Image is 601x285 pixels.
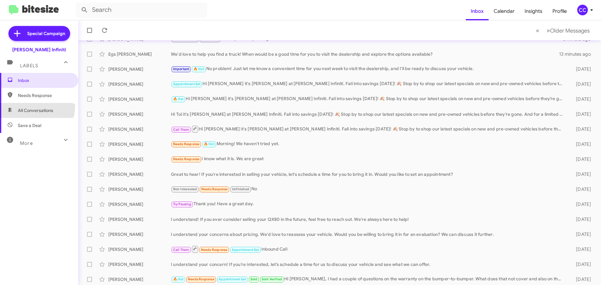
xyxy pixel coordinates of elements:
div: [PERSON_NAME] [108,81,171,87]
div: [PERSON_NAME] [108,201,171,207]
div: [PERSON_NAME] [108,171,171,177]
a: Calendar [489,2,520,20]
span: All Conversations [18,107,53,114]
div: Thank you! Have a great day. [171,201,566,208]
div: [DATE] [566,126,596,132]
span: Try Pausing [173,202,191,206]
div: [PERSON_NAME] [108,261,171,267]
div: [DATE] [566,111,596,117]
div: Egs [PERSON_NAME] [108,51,171,57]
span: Important [173,67,189,71]
a: Insights [520,2,547,20]
span: » [547,27,550,34]
span: Save a Deal [18,122,41,129]
div: 13 minutes ago [559,51,596,57]
span: Needs Response [18,92,71,99]
div: I understand your concern! If you’re interested, let’s schedule a time for us to discuss your veh... [171,261,566,267]
div: CC [577,5,588,15]
div: Morning! We haven't tried yet. [171,140,566,148]
span: More [20,140,33,146]
span: 🔥 Hot [204,142,214,146]
div: [DATE] [566,231,596,237]
div: [DATE] [566,81,596,87]
button: CC [572,5,594,15]
div: [DATE] [566,261,596,267]
button: Next [543,24,593,37]
span: Special Campaign [27,30,65,37]
span: 🔥 Hot [193,67,204,71]
span: Older Messages [550,27,590,34]
div: [DATE] [566,66,596,72]
div: [PERSON_NAME] [108,186,171,192]
div: Hi [PERSON_NAME] it's [PERSON_NAME] at [PERSON_NAME] Infiniti. Fall into savings [DATE]! 🍂 Stop b... [171,80,566,88]
span: Sold Verified [262,277,282,281]
div: [DATE] [566,141,596,147]
div: [PERSON_NAME] [108,96,171,102]
div: [PERSON_NAME] [108,246,171,252]
span: Needs Response [173,142,200,146]
div: Hi [PERSON_NAME] it's [PERSON_NAME] at [PERSON_NAME] Infiniti. Fall into savings [DATE]! 🍂 Stop b... [171,125,566,133]
span: Inbox [18,77,71,84]
div: [DATE] [566,246,596,252]
span: Not-Interested [173,187,197,191]
span: Appointment Set [173,82,201,86]
div: I understand your concerns about pricing. We'd love to reassess your vehicle. Would you be willin... [171,231,566,237]
span: Needs Response [173,157,200,161]
span: Needs Response [201,248,228,252]
a: Special Campaign [8,26,70,41]
span: Needs Response [188,277,214,281]
button: Previous [532,24,543,37]
div: Hi [PERSON_NAME] it's [PERSON_NAME] at [PERSON_NAME] Infiniti. Fall into savings [DATE]! 🍂 Stop b... [171,95,566,103]
div: [DATE] [566,216,596,222]
span: Appointment Set [218,277,246,281]
input: Search [76,3,207,18]
a: Inbox [466,2,489,20]
span: Appointment Set [232,248,259,252]
span: Call Them [173,248,189,252]
div: Great to hear! If you're interested in selling your vehicle, let's schedule a time for you to bri... [171,171,566,177]
div: [DATE] [566,276,596,282]
span: Call Them [173,128,189,132]
div: Hi [PERSON_NAME], I had a couple of questions on the warranty on the bumper-to-bumper. What does ... [171,276,566,283]
span: Sold [250,277,258,281]
div: No [171,186,566,193]
div: [PERSON_NAME] Infiniti [12,47,66,53]
div: Hi Toi it's [PERSON_NAME] at [PERSON_NAME] Infiniti. Fall into savings [DATE]! 🍂 Stop by to shop ... [171,111,566,117]
div: [PERSON_NAME] [108,66,171,72]
div: [PERSON_NAME] [108,126,171,132]
div: [PERSON_NAME] [108,216,171,222]
span: 🔥 Hot [173,97,184,101]
div: [PERSON_NAME] [108,231,171,237]
div: [DATE] [566,156,596,162]
div: [DATE] [566,96,596,102]
div: [PERSON_NAME] [108,141,171,147]
div: [DATE] [566,201,596,207]
span: 🔥 Hot [173,277,184,281]
div: I understand! If you ever consider selling your QX80 in the future, feel free to reach out. We're... [171,216,566,222]
div: [PERSON_NAME] [108,276,171,282]
div: We'd love to help you find a truck! When would be a good time for you to visit the dealership and... [171,51,559,57]
div: Inbound Call [171,245,566,253]
div: [PERSON_NAME] [108,111,171,117]
span: « [536,27,539,34]
div: [DATE] [566,186,596,192]
div: I know what it is. We are great [171,155,566,163]
a: Profile [547,2,572,20]
span: Unfinished [232,187,249,191]
div: No problem! Just let me know a convenient time for you next week to visit the dealership, and I'l... [171,65,566,73]
nav: Page navigation example [532,24,593,37]
span: Needs Response [201,187,228,191]
div: [PERSON_NAME] [108,156,171,162]
span: Labels [20,63,38,69]
div: [DATE] [566,171,596,177]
